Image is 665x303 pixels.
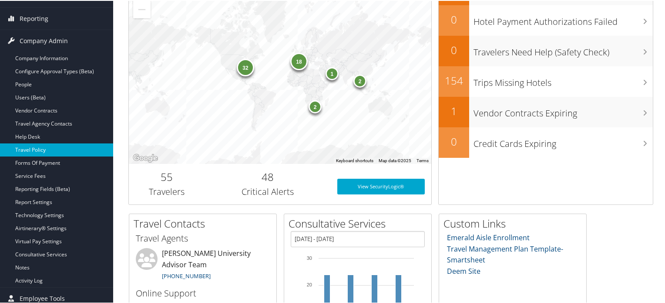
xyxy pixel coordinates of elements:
[307,281,312,286] tspan: 20
[211,169,324,184] h2: 48
[474,133,653,149] h3: Credit Cards Expiring
[439,133,469,148] h2: 0
[474,41,653,58] h3: Travelers Need Help (Safety Check)
[237,58,254,75] div: 32
[134,215,276,230] h2: Travel Contacts
[309,99,322,112] div: 2
[474,102,653,119] h3: Vendor Contracts Expiring
[474,71,653,88] h3: Trips Missing Hotels
[353,74,366,87] div: 2
[131,152,160,163] img: Google
[211,185,324,197] h3: Critical Alerts
[447,232,530,242] a: Emerald Aisle Enrollment
[131,247,274,283] li: [PERSON_NAME] University Advisor Team
[379,157,411,162] span: Map data ©2025
[136,232,270,244] h3: Travel Agents
[443,215,586,230] h2: Custom Links
[416,157,429,162] a: Terms (opens in new tab)
[447,266,480,275] a: Deem Site
[162,271,211,279] a: [PHONE_NUMBER]
[447,243,563,264] a: Travel Management Plan Template- Smartsheet
[135,185,198,197] h3: Travelers
[439,65,653,96] a: 154Trips Missing Hotels
[439,4,653,35] a: 0Hotel Payment Authorizations Failed
[439,42,469,57] h2: 0
[20,29,68,51] span: Company Admin
[20,7,48,29] span: Reporting
[439,96,653,126] a: 1Vendor Contracts Expiring
[131,152,160,163] a: Open this area in Google Maps (opens a new window)
[474,10,653,27] h3: Hotel Payment Authorizations Failed
[325,66,338,79] div: 1
[307,255,312,260] tspan: 30
[336,157,373,163] button: Keyboard shortcuts
[337,178,425,194] a: View SecurityLogic®
[439,11,469,26] h2: 0
[135,169,198,184] h2: 55
[290,52,308,69] div: 18
[439,126,653,157] a: 0Credit Cards Expiring
[439,103,469,118] h2: 1
[136,286,270,299] h3: Online Support
[439,72,469,87] h2: 154
[289,215,431,230] h2: Consultative Services
[439,35,653,65] a: 0Travelers Need Help (Safety Check)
